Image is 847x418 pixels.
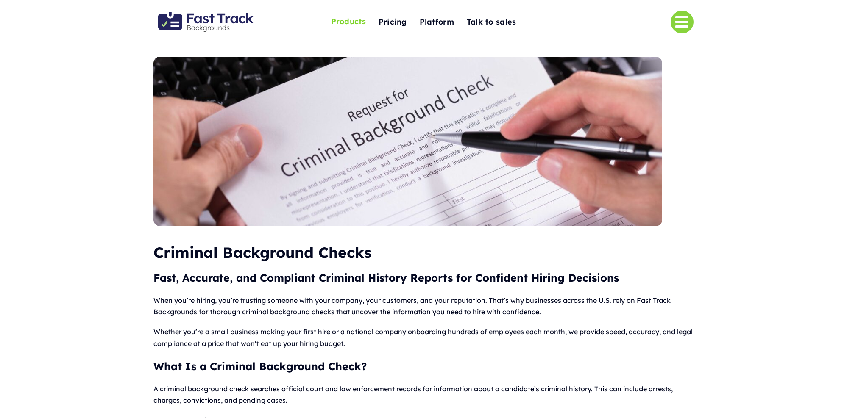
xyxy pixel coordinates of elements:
span: Products [331,15,366,28]
b: What Is a Criminal Background Check? [153,360,367,373]
p: Whether you’re a small business making your first hire or a national company onboarding hundreds ... [153,326,693,349]
b: Criminal Background Checks [153,243,371,262]
p: A criminal background check searches official court and law enforcement records for information a... [153,383,693,406]
span: Platform [420,16,454,29]
p: When you’re hiring, you’re trusting someone with your company, your customers, and your reputatio... [153,295,693,318]
a: Talk to sales [467,13,516,31]
a: Fast Track Backgrounds Logo [158,11,254,20]
img: Fast Track Backgrounds Logo [158,12,254,32]
a: Pricing [379,13,407,31]
img: Criminal Background Check [153,57,662,226]
a: Link to # [671,11,694,33]
nav: One Page [289,1,559,43]
span: Talk to sales [467,16,516,29]
span: Pricing [379,16,407,29]
b: Fast, Accurate, and Compliant Criminal History Reports for Confident Hiring Decisions [153,271,619,284]
a: Platform [420,13,454,31]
